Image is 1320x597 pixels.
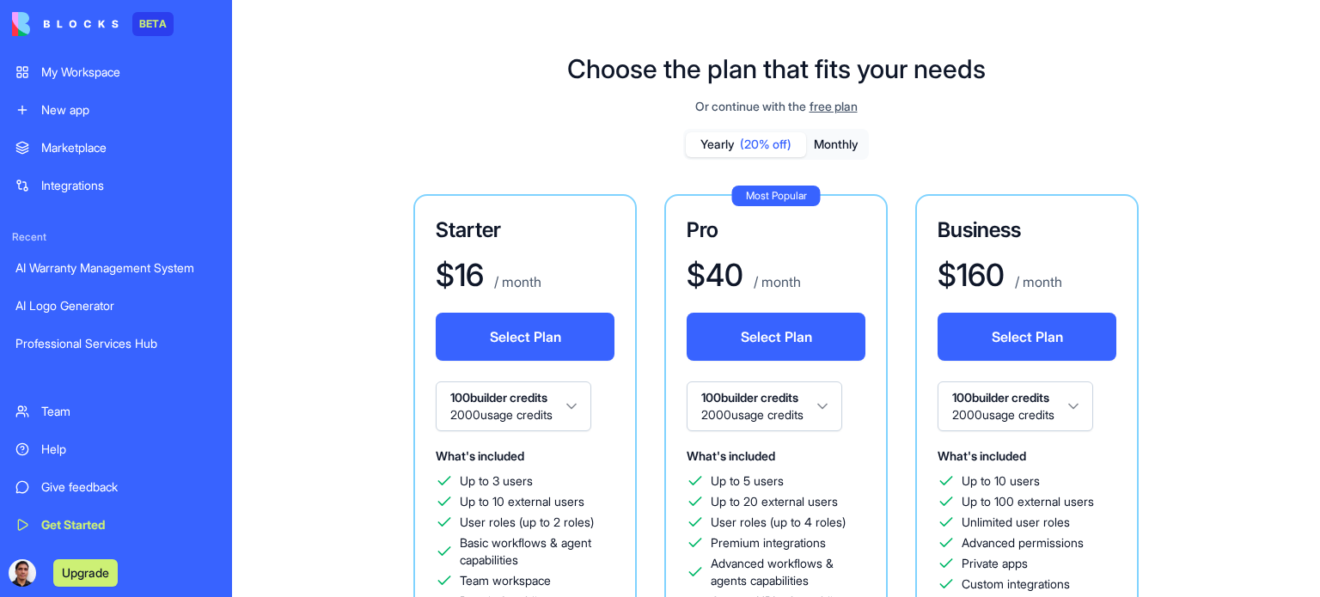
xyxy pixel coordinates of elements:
[132,12,174,36] div: BETA
[436,448,524,463] span: What's included
[15,259,217,277] div: AI Warranty Management System
[12,12,174,36] a: BETA
[962,576,1070,593] span: Custom integrations
[1011,271,1062,292] p: / month
[962,534,1084,551] span: Advanced permissions
[938,258,1005,292] h1: $ 160
[41,64,217,81] div: My Workspace
[962,493,1094,510] span: Up to 100 external users
[687,448,775,463] span: What's included
[41,403,217,420] div: Team
[460,572,551,589] span: Team workspace
[491,271,541,292] p: / month
[41,478,217,496] div: Give feedback
[460,534,614,569] span: Basic workflows & agent capabilities
[9,559,36,587] img: ACg8ocJkteLRu77GYGHQ_URDq7Yjr2K24YhktYo-bqfhJW1nilP-wD1F=s96-c
[567,53,986,84] h1: Choose the plan that fits your needs
[436,313,614,361] button: Select Plan
[962,472,1040,490] span: Up to 10 users
[5,326,227,361] a: Professional Services Hub
[687,258,743,292] h1: $ 40
[436,258,484,292] h1: $ 16
[41,177,217,194] div: Integrations
[5,432,227,466] a: Help
[938,216,1116,244] h3: Business
[41,441,217,458] div: Help
[938,448,1026,463] span: What's included
[5,289,227,323] a: AI Logo Generator
[41,139,217,156] div: Marketplace
[732,186,821,206] div: Most Popular
[15,335,217,352] div: Professional Services Hub
[53,563,118,581] a: Upgrade
[41,516,217,533] div: Get Started
[810,98,858,115] span: free plan
[711,514,846,531] span: User roles (up to 4 roles)
[53,559,118,587] button: Upgrade
[5,230,227,244] span: Recent
[740,136,791,153] span: (20% off)
[460,514,594,531] span: User roles (up to 2 roles)
[711,555,865,589] span: Advanced workflows & agents capabilities
[695,98,806,115] span: Or continue with the
[41,101,217,119] div: New app
[687,313,865,361] button: Select Plan
[686,132,806,157] button: Yearly
[5,470,227,504] a: Give feedback
[12,12,119,36] img: logo
[5,93,227,127] a: New app
[711,534,826,551] span: Premium integrations
[938,313,1116,361] button: Select Plan
[5,508,227,542] a: Get Started
[460,493,584,510] span: Up to 10 external users
[750,271,801,292] p: / month
[5,251,227,285] a: AI Warranty Management System
[5,168,227,203] a: Integrations
[711,472,784,490] span: Up to 5 users
[5,55,227,89] a: My Workspace
[460,472,533,490] span: Up to 3 users
[962,555,1028,572] span: Private apps
[962,514,1070,531] span: Unlimited user roles
[5,394,227,429] a: Team
[806,132,866,157] button: Monthly
[436,216,614,244] h3: Starter
[15,297,217,314] div: AI Logo Generator
[711,493,838,510] span: Up to 20 external users
[687,216,865,244] h3: Pro
[5,131,227,165] a: Marketplace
